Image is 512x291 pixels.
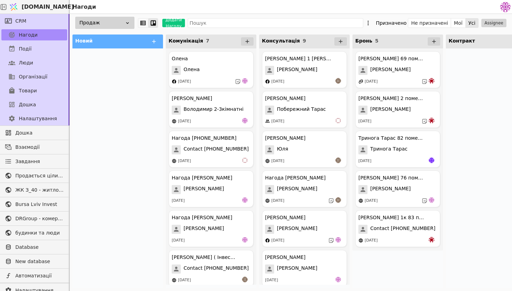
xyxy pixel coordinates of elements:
span: Олена [184,66,200,75]
div: [PERSON_NAME] 1 [PERSON_NAME] [265,55,331,62]
div: [PERSON_NAME] 2 помешкання [358,95,425,102]
a: Автоматизації [1,270,67,281]
span: [PERSON_NAME] [184,225,224,234]
div: [DATE] [365,198,378,204]
a: New database [1,256,67,267]
div: [PERSON_NAME] [172,95,212,102]
span: ЖК З_40 - житлова та комерційна нерухомість класу Преміум [15,186,64,194]
span: [PERSON_NAME] [370,66,411,75]
img: people.svg [265,119,270,124]
span: [PERSON_NAME] [277,185,317,194]
div: [PERSON_NAME] 76 помешкання[PERSON_NAME][DATE]de [355,170,440,207]
div: Олена [172,55,188,62]
a: Події [1,43,67,54]
div: [DATE] [172,198,185,204]
span: [PERSON_NAME] [277,225,317,234]
div: [PERSON_NAME] ( Інвестиція )Contact [PHONE_NUMBER][DATE]an [169,250,254,287]
a: Bursa Lviv Invest [1,199,67,210]
img: online-store.svg [265,198,270,203]
img: Logo [8,0,19,14]
span: будинки та люди [15,229,64,237]
span: [DOMAIN_NAME] [22,3,74,11]
a: [DOMAIN_NAME] [7,0,70,14]
a: DRGroup - комерційна нерухоомість [1,213,67,224]
div: Призначено [376,18,406,28]
div: [PERSON_NAME] [265,254,305,261]
div: Тринога Тарас 82 помешканняТринога Тарас[DATE]Яр [355,131,440,168]
button: Не призначені [408,18,451,28]
span: [PERSON_NAME] [277,66,317,75]
a: Дошка [1,127,67,138]
span: [PERSON_NAME] [184,185,224,194]
div: [DATE] [271,198,284,204]
div: [DATE] [271,158,284,164]
span: Організації [19,73,47,81]
span: Завдання [15,158,40,165]
span: [PERSON_NAME] [370,185,411,194]
div: [PERSON_NAME] [265,135,305,142]
div: [PERSON_NAME]Побережний Тарас[DATE]vi [262,91,347,128]
span: Contact [PHONE_NUMBER] [184,145,249,154]
button: Мої [451,18,466,28]
span: Contact [PHONE_NUMBER] [184,265,249,274]
button: Додати Нагоду [162,19,185,27]
span: Люди [19,59,33,67]
button: Усі [466,18,478,28]
div: [DATE] [358,118,371,124]
span: [PERSON_NAME] [277,265,317,274]
a: Товари [1,85,67,96]
img: de [429,197,434,203]
div: [DATE] [178,158,191,164]
span: Дошка [15,129,64,137]
div: [DATE] [265,277,278,283]
img: vi [242,158,248,163]
img: de [242,78,248,84]
span: Нагоди [19,31,38,39]
div: [DATE] [178,79,191,85]
div: Нагода [PERSON_NAME] [172,174,232,182]
img: facebook.svg [265,79,270,84]
img: bo [429,118,434,123]
div: Нагода [PERSON_NAME] [172,214,232,221]
div: [PERSON_NAME] 2 помешкання[PERSON_NAME][DATE]bo [355,91,440,128]
span: Дошка [19,101,36,108]
div: Нагода [PERSON_NAME] [265,174,326,182]
span: Комунікація [169,38,203,44]
span: New database [15,258,64,265]
img: an [335,197,341,203]
div: Нагода [PERSON_NAME][PERSON_NAME][DATE]de [169,170,254,207]
img: an [242,277,248,282]
img: de [242,237,248,243]
span: Володимир 2-3кімнатні [184,106,243,115]
span: Консультація [262,38,300,44]
span: Автоматизації [15,272,64,279]
span: [PERSON_NAME] [370,106,411,115]
div: Нагода [PERSON_NAME][PERSON_NAME][DATE]an [262,170,347,207]
img: online-store.svg [265,159,270,163]
div: [PERSON_NAME] 69 помешкання [358,55,425,62]
input: Пошук [188,18,363,28]
span: Товари [19,87,37,94]
span: Bursa Lviv Invest [15,201,64,208]
div: [DATE] [271,238,284,244]
div: Нагода [PHONE_NUMBER] [172,135,236,142]
img: facebook.svg [265,238,270,243]
a: Люди [1,57,67,68]
div: [PERSON_NAME] 69 помешкання[PERSON_NAME][DATE]bo [355,51,440,88]
span: Тринога Тарас [370,145,408,154]
img: 137b5da8a4f5046b86490006a8dec47a [500,2,511,12]
div: [PERSON_NAME][PERSON_NAME][DATE]de [262,250,347,287]
h2: Нагоди [70,3,96,11]
a: Додати Нагоду [158,19,185,27]
img: de [242,118,248,123]
span: 9 [303,38,306,44]
img: bo [429,78,434,84]
div: Тринога Тарас 82 помешкання [358,135,425,142]
div: [PERSON_NAME] 1к 83 помешкання [358,214,425,221]
div: [DATE] [271,118,284,124]
img: de [335,277,341,282]
span: Database [15,244,64,251]
button: Assignee [481,19,506,27]
img: online-store.svg [358,198,363,203]
div: [PERSON_NAME][PERSON_NAME][DATE]de [262,210,347,247]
